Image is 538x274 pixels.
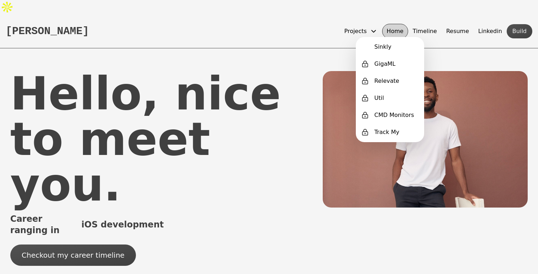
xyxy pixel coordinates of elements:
div: iOS development [81,219,164,230]
div: Hello, nice to meet you. [10,71,323,208]
button: Linkedin [474,24,507,39]
span: Projects [344,27,367,36]
button: Resume [442,24,474,39]
button: Projects [340,24,382,39]
button: Build [507,24,532,38]
span: Career ranging in [10,213,79,236]
button: Timeline [408,24,442,39]
button: Home [382,24,408,39]
img: darrel_home.35f3a64193ee4a412503.jpeg [323,71,528,208]
button: Checkout my career timeline [10,245,136,266]
button: [PERSON_NAME] [6,25,89,38]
